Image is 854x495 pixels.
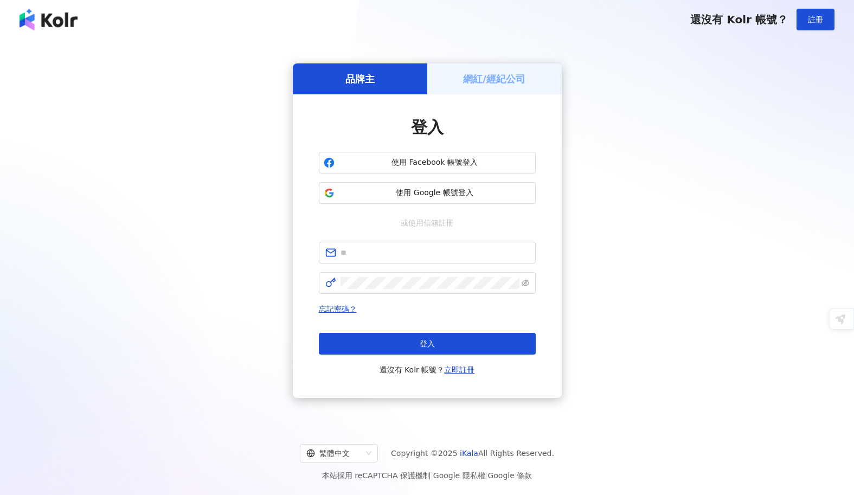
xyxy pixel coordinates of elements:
[463,72,525,86] h5: 網紅/經紀公司
[690,13,788,26] span: 還沒有 Kolr 帳號？
[420,339,435,348] span: 登入
[345,72,375,86] h5: 品牌主
[460,449,478,458] a: iKala
[797,9,834,30] button: 註冊
[339,157,531,168] span: 使用 Facebook 帳號登入
[380,363,475,376] span: 還沒有 Kolr 帳號？
[322,469,532,482] span: 本站採用 reCAPTCHA 保護機制
[306,445,362,462] div: 繁體中文
[487,471,532,480] a: Google 條款
[319,152,536,173] button: 使用 Facebook 帳號登入
[319,305,357,313] a: 忘記密碼？
[339,188,531,198] span: 使用 Google 帳號登入
[391,447,554,460] span: Copyright © 2025 All Rights Reserved.
[393,217,461,229] span: 或使用信箱註冊
[444,365,474,374] a: 立即註冊
[485,471,488,480] span: |
[319,333,536,355] button: 登入
[319,182,536,204] button: 使用 Google 帳號登入
[522,279,529,287] span: eye-invisible
[808,15,823,24] span: 註冊
[431,471,433,480] span: |
[433,471,485,480] a: Google 隱私權
[411,118,444,137] span: 登入
[20,9,78,30] img: logo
